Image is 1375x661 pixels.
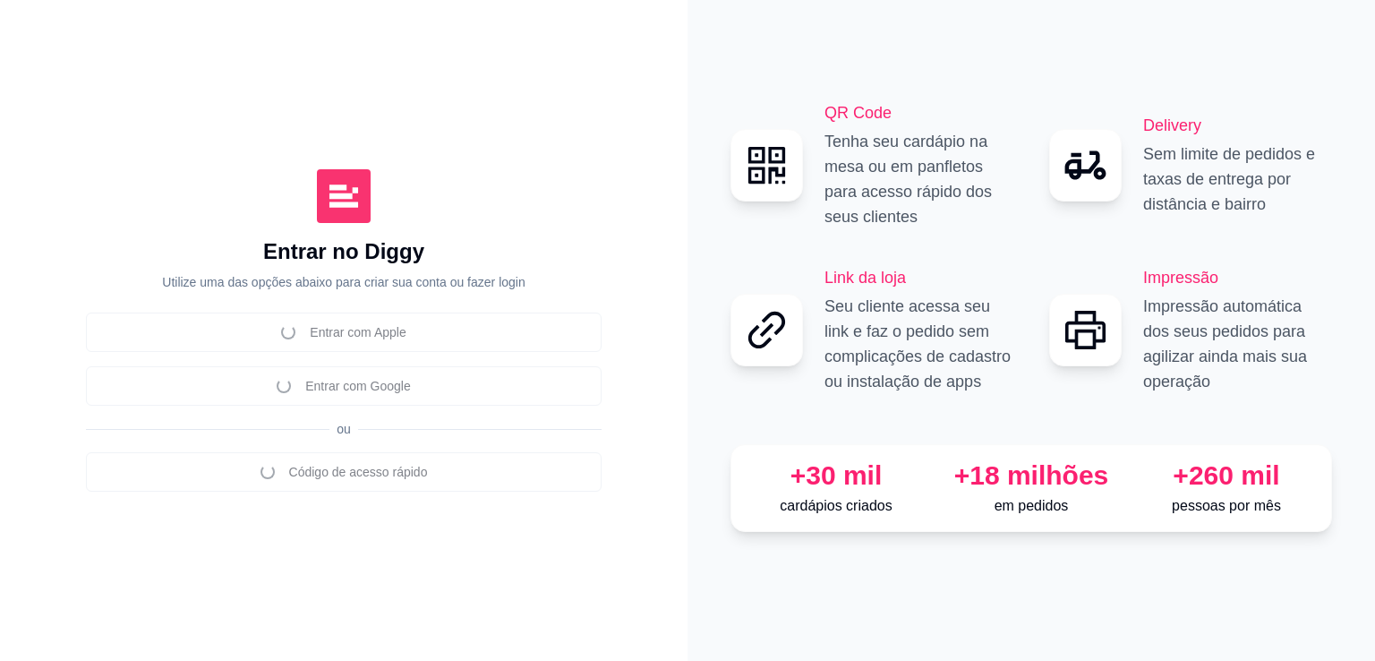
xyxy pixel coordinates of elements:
div: +260 mil [1136,459,1317,492]
h2: Delivery [1143,113,1332,138]
p: Sem limite de pedidos e taxas de entrega por distância e bairro [1143,142,1332,217]
p: em pedidos [941,495,1122,517]
span: ou [329,422,358,436]
div: +30 mil [746,459,927,492]
h1: Entrar no Diggy [263,237,424,266]
h2: QR Code [824,100,1013,125]
p: Utilize uma das opções abaixo para criar sua conta ou fazer login [162,273,525,291]
p: cardápios criados [746,495,927,517]
p: Tenha seu cardápio na mesa ou em panfletos para acesso rápido dos seus clientes [824,129,1013,229]
h2: Link da loja [824,265,1013,290]
img: Diggy [317,169,371,223]
p: pessoas por mês [1136,495,1317,517]
p: Impressão automática dos seus pedidos para agilizar ainda mais sua operação [1143,294,1332,394]
div: +18 milhões [941,459,1122,492]
p: Seu cliente acessa seu link e faz o pedido sem complicações de cadastro ou instalação de apps [824,294,1013,394]
h2: Impressão [1143,265,1332,290]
